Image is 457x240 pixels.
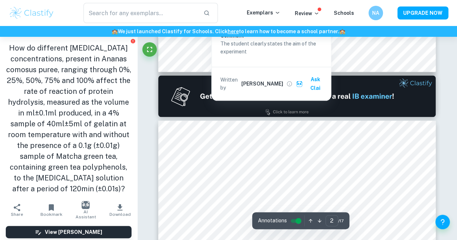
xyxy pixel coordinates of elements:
a: here [228,29,239,34]
img: Ad [158,75,436,117]
button: View [PERSON_NAME] [6,226,132,238]
img: AI Assistant [82,201,90,209]
button: AI Assistant [69,200,103,220]
h6: We just launched Clastify for Schools. Click to learn how to become a school partner. [1,27,456,35]
button: Help and Feedback [435,215,450,229]
span: 🏫 [339,29,345,34]
button: Download [103,200,137,220]
span: Bookmark [40,212,62,217]
button: Fullscreen [142,42,157,57]
h6: NA [372,9,380,17]
h6: View [PERSON_NAME] [45,228,102,236]
button: Report issue [130,38,136,44]
button: Ask Clai [294,73,328,95]
p: Written by [220,76,240,92]
button: UPGRADE NOW [397,6,448,19]
span: AI Assistant [73,209,99,219]
input: Search for any exemplars... [83,3,198,23]
h1: How do different [MEDICAL_DATA] concentrations, present in Ananas comosus puree, ranging through ... [6,43,132,194]
p: Review [295,9,319,17]
span: 🏫 [112,29,118,34]
button: Bookmark [34,200,69,220]
img: clai.svg [296,80,303,87]
span: Share [11,212,23,217]
button: View full profile [284,79,294,89]
a: Schools [334,10,354,16]
span: / 17 [338,218,344,224]
img: Clastify logo [9,6,55,20]
h6: [PERSON_NAME] [241,80,283,88]
span: Annotations [258,217,287,224]
p: The student clearly states the aim of the experiment [220,40,322,56]
button: NA [368,6,383,20]
span: Download [109,212,131,217]
p: Exemplars [247,9,280,17]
